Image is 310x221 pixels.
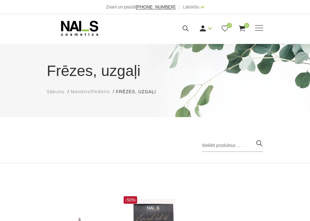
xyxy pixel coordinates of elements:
[244,23,249,28] span: 0
[47,89,65,95] a: Sākums
[47,89,65,94] span: Sākums
[183,3,199,11] a: Latviešu
[227,23,232,28] span: 0
[202,139,263,152] input: Meklēt produktus ...
[221,24,229,32] a: 0
[179,3,180,11] span: |
[136,5,175,9] a: [PHONE_NUMBER]
[124,196,137,204] span: -50%
[106,3,175,11] div: Zvani un pasūti
[47,60,263,82] h1: Frēzes, uzgaļi
[136,4,175,9] span: [PHONE_NUMBER]
[71,89,110,95] a: Manikīrs/Pedikīrs
[116,89,162,95] li: Frēzes, uzgaļi
[71,89,110,94] span: Manikīrs/Pedikīrs
[238,24,246,32] a: 0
